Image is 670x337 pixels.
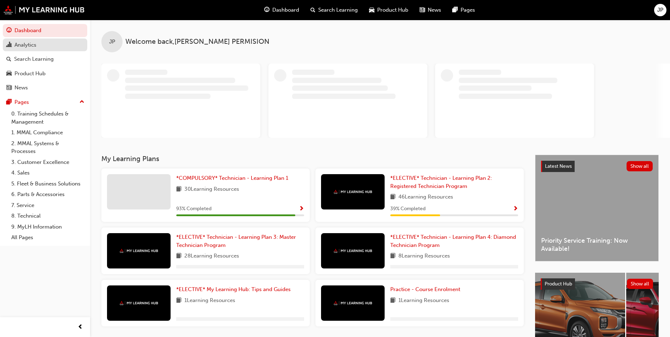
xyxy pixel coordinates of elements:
[3,24,87,37] a: Dashboard
[305,3,363,17] a: search-iconSearch Learning
[176,185,182,194] span: book-icon
[119,249,158,253] img: mmal
[545,163,572,169] span: Latest News
[8,200,87,211] a: 7. Service
[390,285,463,294] a: Practice - Course Enrolment
[390,234,516,248] span: *ELECTIVE* Technician - Learning Plan 4: Diamond Technician Program
[184,296,235,305] span: 1 Learning Resources
[176,285,294,294] a: *ELECTIVE* My Learning Hub: Tips and Guides
[14,55,54,63] div: Search Learning
[3,96,87,109] button: Pages
[184,185,239,194] span: 30 Learning Resources
[390,286,460,292] span: Practice - Course Enrolment
[541,237,653,253] span: Priority Service Training: Now Available!
[627,279,653,289] button: Show all
[333,301,372,306] img: mmal
[398,252,450,261] span: 8 Learning Resources
[176,205,212,213] span: 93 % Completed
[8,167,87,178] a: 4. Sales
[3,23,87,96] button: DashboardAnalyticsSearch LearningProduct HubNews
[8,138,87,157] a: 2. MMAL Systems & Processes
[109,38,115,46] span: JP
[176,174,291,182] a: *COMPULSORY* Technician - Learning Plan 1
[184,252,239,261] span: 28 Learning Resources
[125,38,269,46] span: Welcome back , [PERSON_NAME] PERMISION
[8,108,87,127] a: 0. Training Schedules & Management
[6,28,12,34] span: guage-icon
[299,205,304,213] button: Show Progress
[6,71,12,77] span: car-icon
[264,6,269,14] span: guage-icon
[259,3,305,17] a: guage-iconDashboard
[6,99,12,106] span: pages-icon
[369,6,374,14] span: car-icon
[176,233,304,249] a: *ELECTIVE* Technician - Learning Plan 3: Master Technician Program
[310,6,315,14] span: search-icon
[333,249,372,253] img: mmal
[8,157,87,168] a: 3. Customer Excellence
[420,6,425,14] span: news-icon
[6,56,11,63] span: search-icon
[545,281,572,287] span: Product Hub
[6,85,12,91] span: news-icon
[657,6,663,14] span: JP
[8,178,87,189] a: 5. Fleet & Business Solutions
[390,296,396,305] span: book-icon
[8,189,87,200] a: 6. Parts & Accessories
[333,190,372,194] img: mmal
[3,53,87,66] a: Search Learning
[78,323,83,332] span: prev-icon
[14,70,46,78] div: Product Hub
[513,205,518,213] button: Show Progress
[541,161,653,172] a: Latest NewsShow all
[428,6,441,14] span: News
[176,234,296,248] span: *ELECTIVE* Technician - Learning Plan 3: Master Technician Program
[3,67,87,80] a: Product Hub
[447,3,481,17] a: pages-iconPages
[8,127,87,138] a: 1. MMAL Compliance
[452,6,458,14] span: pages-icon
[390,193,396,202] span: book-icon
[119,301,158,306] img: mmal
[461,6,475,14] span: Pages
[390,233,518,249] a: *ELECTIVE* Technician - Learning Plan 4: Diamond Technician Program
[390,205,426,213] span: 39 % Completed
[654,4,666,16] button: JP
[176,286,291,292] span: *ELECTIVE* My Learning Hub: Tips and Guides
[398,193,453,202] span: 46 Learning Resources
[398,296,449,305] span: 1 Learning Resources
[4,5,85,14] img: mmal
[79,97,84,107] span: up-icon
[14,41,36,49] div: Analytics
[390,174,518,190] a: *ELECTIVE* Technician - Learning Plan 2: Registered Technician Program
[390,175,492,189] span: *ELECTIVE* Technician - Learning Plan 2: Registered Technician Program
[176,252,182,261] span: book-icon
[6,42,12,48] span: chart-icon
[414,3,447,17] a: news-iconNews
[299,206,304,212] span: Show Progress
[363,3,414,17] a: car-iconProduct Hub
[377,6,408,14] span: Product Hub
[8,221,87,232] a: 9. MyLH Information
[535,155,659,261] a: Latest NewsShow allPriority Service Training: Now Available!
[541,278,653,290] a: Product HubShow all
[390,252,396,261] span: book-icon
[513,206,518,212] span: Show Progress
[627,161,653,171] button: Show all
[8,211,87,221] a: 8. Technical
[14,84,28,92] div: News
[318,6,358,14] span: Search Learning
[3,39,87,52] a: Analytics
[176,175,288,181] span: *COMPULSORY* Technician - Learning Plan 1
[8,232,87,243] a: All Pages
[176,296,182,305] span: book-icon
[101,155,524,163] h3: My Learning Plans
[3,81,87,94] a: News
[272,6,299,14] span: Dashboard
[14,98,29,106] div: Pages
